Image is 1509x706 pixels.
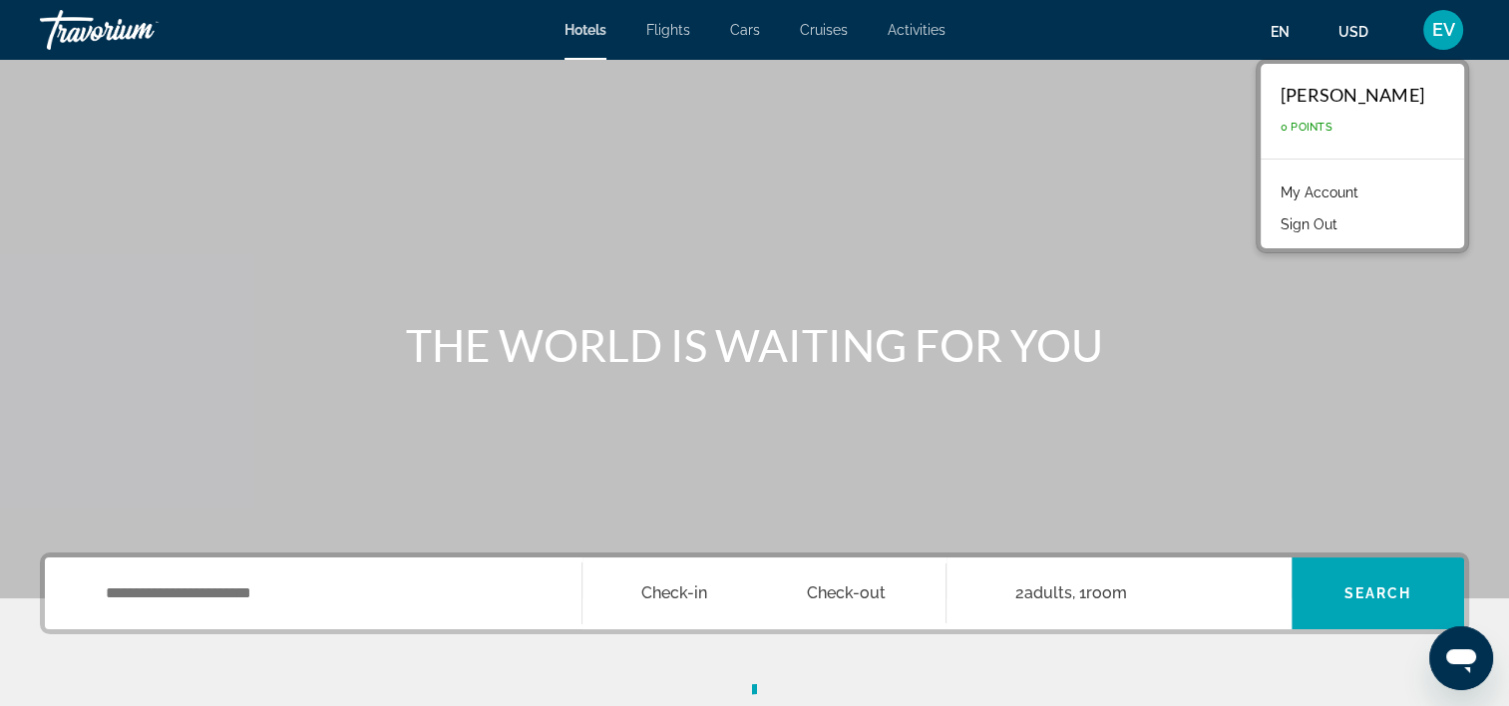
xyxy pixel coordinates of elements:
[40,4,239,56] a: Travorium
[45,557,1464,629] div: Search widget
[565,22,606,38] a: Hotels
[1417,9,1469,51] button: User Menu
[1271,211,1347,237] button: Sign Out
[1338,24,1368,40] span: USD
[1338,17,1387,46] button: Change currency
[1281,121,1332,134] span: 0 Points
[1429,626,1493,690] iframe: Button to launch messaging window
[646,22,690,38] a: Flights
[1071,579,1126,607] span: , 1
[1271,24,1290,40] span: en
[1085,583,1126,602] span: Room
[1432,20,1455,40] span: EV
[888,22,945,38] a: Activities
[1023,583,1071,602] span: Adults
[1014,579,1071,607] span: 2
[1292,557,1464,629] button: Search
[1281,84,1424,106] div: [PERSON_NAME]
[1271,179,1368,205] a: My Account
[381,319,1129,371] h1: THE WORLD IS WAITING FOR YOU
[582,557,947,629] button: Check in and out dates
[800,22,848,38] a: Cruises
[730,22,760,38] a: Cars
[1344,585,1412,601] span: Search
[946,557,1292,629] button: Travelers: 2 adults, 0 children
[1271,17,1309,46] button: Change language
